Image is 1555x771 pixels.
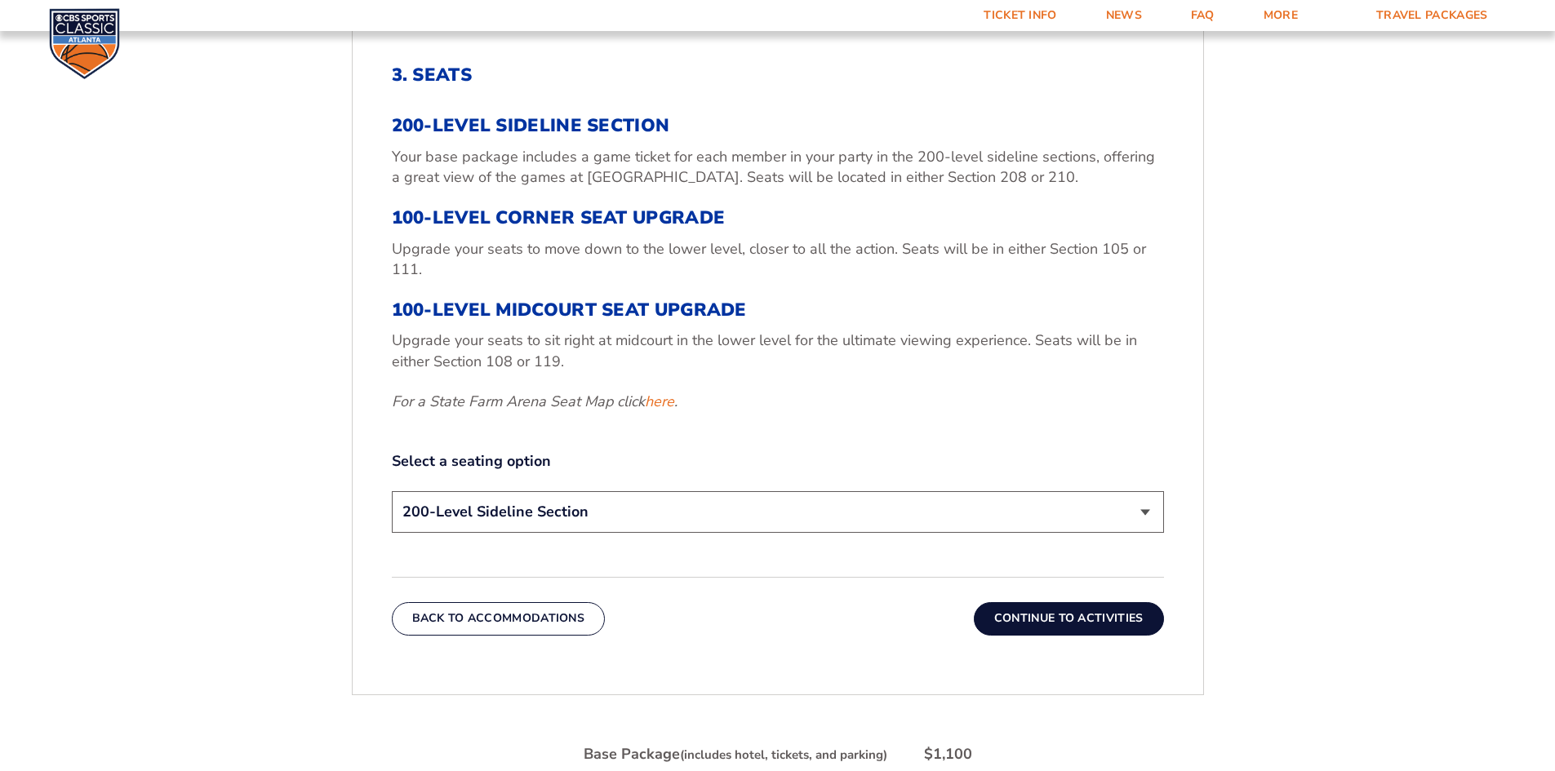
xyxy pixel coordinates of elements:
[392,115,1164,136] h3: 200-Level Sideline Section
[392,207,1164,228] h3: 100-Level Corner Seat Upgrade
[680,747,887,763] small: (includes hotel, tickets, and parking)
[392,451,1164,472] label: Select a seating option
[392,299,1164,321] h3: 100-Level Midcourt Seat Upgrade
[392,147,1164,188] p: Your base package includes a game ticket for each member in your party in the 200-level sideline ...
[584,744,887,764] div: Base Package
[392,392,678,411] em: For a State Farm Arena Seat Map click .
[49,8,120,79] img: CBS Sports Classic
[392,602,606,635] button: Back To Accommodations
[392,239,1164,280] p: Upgrade your seats to move down to the lower level, closer to all the action. Seats will be in ei...
[974,602,1164,635] button: Continue To Activities
[392,64,1164,86] h2: 3. Seats
[645,392,674,412] a: here
[392,330,1164,371] p: Upgrade your seats to sit right at midcourt in the lower level for the ultimate viewing experienc...
[924,744,972,764] div: $1,100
